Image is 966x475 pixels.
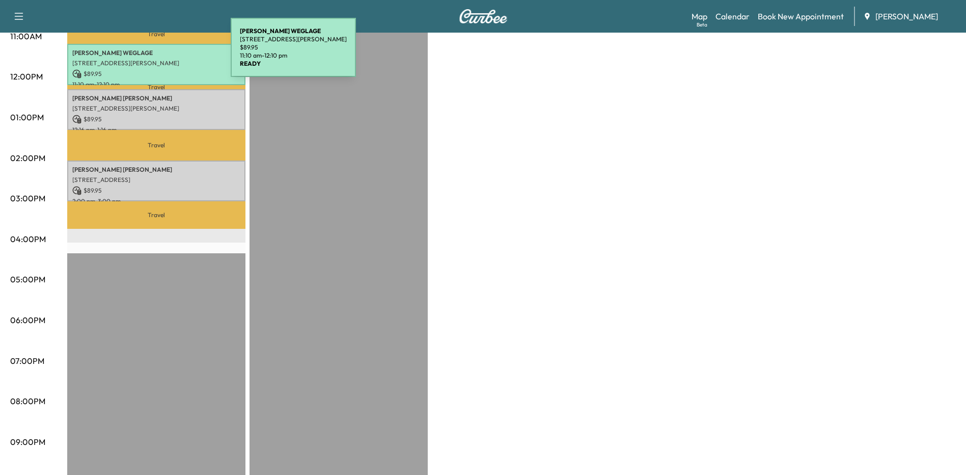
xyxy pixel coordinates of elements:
[10,436,45,448] p: 09:00PM
[67,201,245,229] p: Travel
[72,176,240,184] p: [STREET_ADDRESS]
[72,94,240,102] p: [PERSON_NAME] [PERSON_NAME]
[10,395,45,407] p: 08:00PM
[72,69,240,78] p: $ 89.95
[72,104,240,113] p: [STREET_ADDRESS][PERSON_NAME]
[240,51,347,60] p: 11:10 am - 12:10 pm
[10,355,44,367] p: 07:00PM
[72,115,240,124] p: $ 89.95
[10,192,45,204] p: 03:00PM
[72,126,240,134] p: 12:16 pm - 1:16 pm
[67,24,245,44] p: Travel
[10,70,43,83] p: 12:00PM
[240,43,347,51] p: $ 89.95
[72,49,240,57] p: [PERSON_NAME] WEGLAGE
[72,186,240,195] p: $ 89.95
[10,233,46,245] p: 04:00PM
[240,60,261,67] b: READY
[758,10,844,22] a: Book New Appointment
[67,85,245,89] p: Travel
[10,314,45,326] p: 06:00PM
[72,59,240,67] p: [STREET_ADDRESS][PERSON_NAME]
[72,81,240,89] p: 11:10 am - 12:10 pm
[715,10,750,22] a: Calendar
[72,166,240,174] p: [PERSON_NAME] [PERSON_NAME]
[240,35,347,43] p: [STREET_ADDRESS][PERSON_NAME]
[459,9,508,23] img: Curbee Logo
[697,21,707,29] div: Beta
[72,197,240,205] p: 2:00 pm - 3:00 pm
[875,10,938,22] span: [PERSON_NAME]
[10,152,45,164] p: 02:00PM
[67,130,245,160] p: Travel
[10,30,42,42] p: 11:00AM
[692,10,707,22] a: MapBeta
[10,273,45,285] p: 05:00PM
[10,111,44,123] p: 01:00PM
[240,27,321,35] b: [PERSON_NAME] WEGLAGE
